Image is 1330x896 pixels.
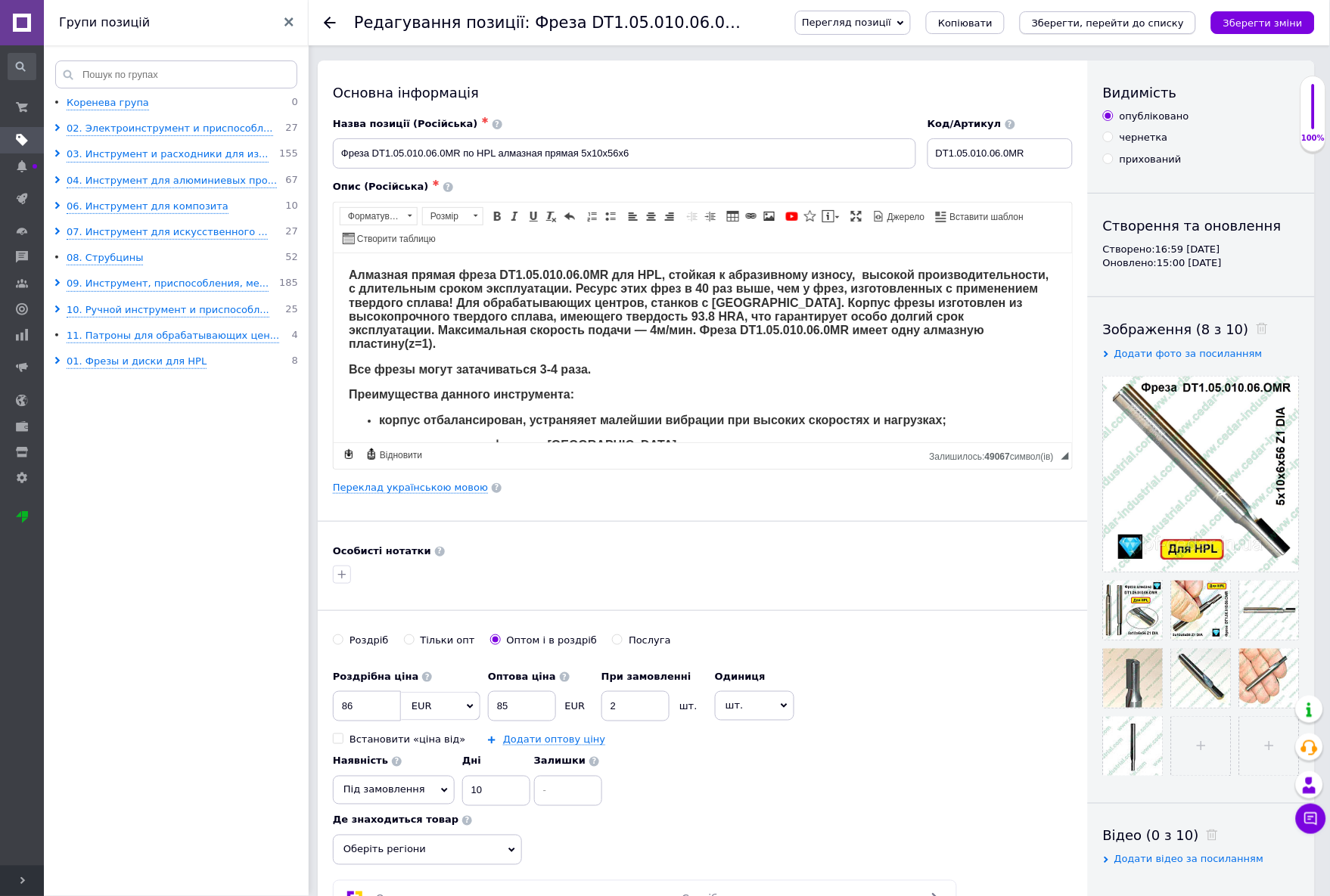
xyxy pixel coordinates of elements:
[1296,804,1326,834] button: Чат з покупцем
[333,545,431,557] b: Особисті нотатки
[507,634,598,647] div: Оптом і в роздріб
[848,208,865,225] a: Максимізувати
[1114,854,1264,865] span: Додати відео за посиланням
[45,185,347,198] strong: надежное зажатие фрезы в [GEOGRAPHIC_DATA];
[1211,11,1315,34] button: Зберегти зміни
[292,329,298,343] span: 4
[67,329,279,343] div: 11. Патроны для обрабатывающих цен...
[462,776,530,806] input: 0
[378,449,422,462] span: Відновити
[725,208,741,225] a: Таблиця
[643,208,660,225] a: По центру
[67,147,269,162] div: 03. Инструмент и расходники для из...
[412,700,432,712] span: EUR
[489,208,505,225] a: Жирний (Ctrl+B)
[1120,110,1189,123] div: опубліковано
[601,670,707,684] label: При замовленні
[948,211,1024,224] span: Вставити шаблон
[67,122,273,136] div: 02. Электроинструмент и приспособл...
[333,671,418,682] b: Роздрібна ціна
[67,303,269,318] div: 10. Ручной инструмент и приспособл...
[343,784,425,795] span: Під замовлення
[629,634,671,647] div: Послуга
[702,208,719,225] a: Збільшити відступ
[871,208,928,225] a: Джерело
[985,451,1010,462] span: 49067
[45,160,613,173] strong: корпус отбалансирован, устраняяет малейшии вибрации при высоких скоростях и нагрузках;
[292,355,298,369] span: 8
[15,15,716,97] strong: Алмазная прямая фреза DT1.05.010.06.0MR для HPL, cтойкая к абразивному износу, высокой производит...
[1103,828,1199,844] span: Відео (0 з 10)
[421,634,475,647] div: Тільки опт
[333,181,429,192] span: Опис (Російська)
[802,17,891,28] span: Перегляд позиції
[661,208,678,225] a: По правому краю
[67,355,207,369] div: 01. Фрезы и диски для HPL
[71,84,99,97] span: (z=1)
[67,225,268,240] div: 07. Инструмент для искусственного ...
[67,96,149,110] div: Коренева група
[715,691,794,720] span: шт.
[363,446,424,463] a: Відновити
[333,138,916,169] input: Наприклад, H&M жіноча сукня зелена 38 розмір вечірня максі з блискітками
[340,207,418,225] a: Форматування
[350,733,466,746] div: Встановити «ціна від»
[761,208,778,225] a: Зображення
[802,208,819,225] a: Вставити іконку
[350,634,389,647] div: Роздріб
[67,251,143,265] div: 08. Струбцины
[333,691,401,721] input: 0
[423,208,468,225] span: Розмір
[885,211,925,224] span: Джерело
[285,174,298,188] span: 67
[333,83,1073,102] div: Основна інформація
[15,15,723,302] body: Редактор, DC21FAFE-8FE2-4D8C-A40E-912F75A7C4EB
[340,208,402,225] span: Форматування
[1120,131,1168,144] div: чернетка
[743,208,760,225] a: Вставити/Редагувати посилання (Ctrl+L)
[285,303,298,318] span: 25
[684,208,701,225] a: Зменшити відступ
[482,116,489,126] span: ✱
[67,277,269,291] div: 09. Инструмент, приспособления, ме...
[625,208,642,225] a: По лівому краю
[333,755,388,767] b: Наявність
[67,174,277,188] div: 04. Инструмент для алюминиевых про...
[928,118,1002,129] span: Код/Артикул
[1300,76,1326,152] div: 100% Якість заповнення
[543,208,560,225] a: Видалити форматування
[507,208,524,225] a: Курсив (Ctrl+I)
[784,208,800,225] a: Додати відео з YouTube
[1103,320,1300,339] div: Зображення (8 з 10)
[1061,452,1069,460] span: Потягніть для зміни розмірів
[279,277,298,291] span: 185
[324,17,336,29] div: Повернутися назад
[1120,153,1182,166] div: прихований
[334,253,1072,442] iframe: Редактор, DC21FAFE-8FE2-4D8C-A40E-912F75A7C4EB
[285,122,298,136] span: 27
[820,208,842,225] a: Вставити повідомлення
[1020,11,1196,34] button: Зберегти, перейти до списку
[333,814,458,826] b: Де знаходиться товар
[1301,133,1325,144] div: 100%
[15,135,241,147] strong: Преимущества данного инструмента:
[333,482,488,494] a: Переклад українською мовою
[15,110,257,122] strong: Все фрезы могут затачиваться 3-4 раза.
[67,200,228,214] div: 06. Инструмент для композита
[285,225,298,240] span: 27
[340,446,357,463] a: Зробити резервну копію зараз
[602,208,619,225] a: Вставити/видалити маркований список
[285,200,298,214] span: 10
[1103,216,1300,235] div: Створення та оновлення
[340,230,438,246] a: Створити таблицю
[525,208,542,225] a: Підкреслений (Ctrl+U)
[938,17,993,29] span: Копіювати
[355,233,436,246] span: Створити таблицю
[488,691,556,721] input: 0
[670,699,707,713] div: шт.
[422,207,483,225] a: Розмір
[561,208,578,225] a: Повернути (Ctrl+Z)
[488,671,556,682] b: Оптова ціна
[462,755,527,768] label: Дні
[934,208,1027,225] a: Вставити шаблон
